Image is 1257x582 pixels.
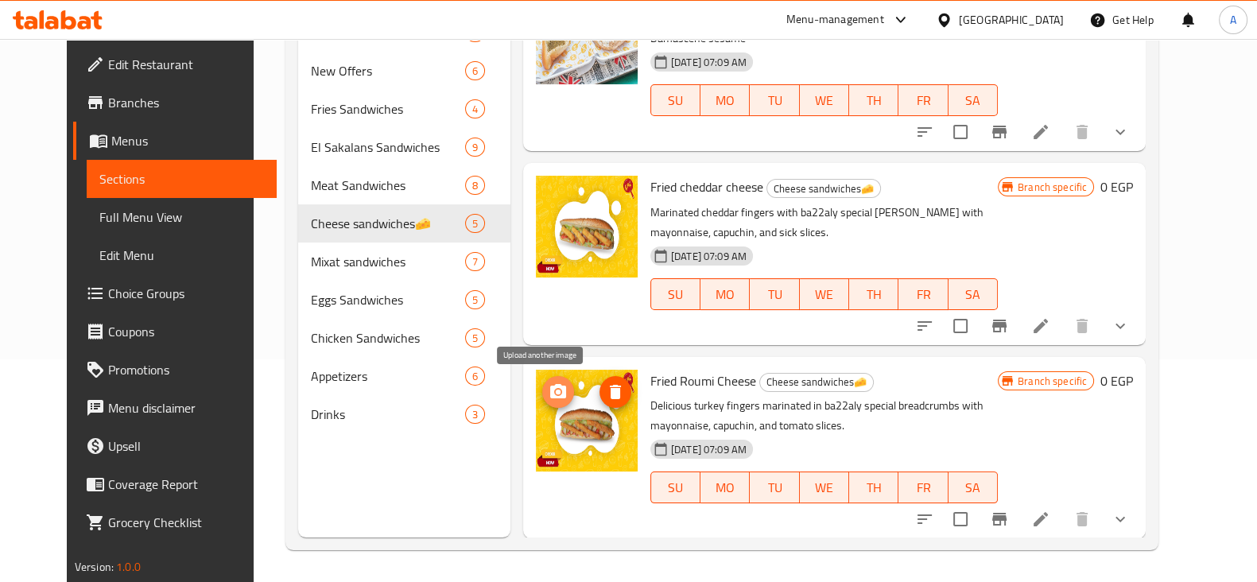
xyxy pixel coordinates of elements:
[650,84,700,116] button: SU
[466,331,484,346] span: 5
[700,471,750,503] button: MO
[73,83,277,122] a: Branches
[665,442,753,457] span: [DATE] 07:09 AM
[108,55,264,74] span: Edit Restaurant
[1011,374,1093,389] span: Branch specific
[108,398,264,417] span: Menu disclaimer
[1031,510,1050,529] a: Edit menu item
[298,204,510,242] div: Cheese sandwiches🧀5
[311,367,464,386] span: Appetizers
[108,93,264,112] span: Branches
[599,376,631,408] button: delete image
[465,252,485,271] div: items
[298,128,510,166] div: El Sakalans Sandwiches9
[1063,307,1101,345] button: delete
[1111,316,1130,336] svg: Show Choices
[906,307,944,345] button: sort-choices
[767,180,880,198] span: Cheese sandwiches🧀
[806,89,843,112] span: WE
[311,138,464,157] span: El Sakalans Sandwiches
[955,476,991,499] span: SA
[108,436,264,456] span: Upsell
[955,283,991,306] span: SA
[905,89,941,112] span: FR
[949,278,998,310] button: SA
[855,89,892,112] span: TH
[466,64,484,79] span: 6
[1111,122,1130,142] svg: Show Choices
[1230,11,1236,29] span: A
[1063,113,1101,151] button: delete
[465,290,485,309] div: items
[466,293,484,308] span: 5
[116,557,141,577] span: 1.0.0
[311,290,464,309] span: Eggs Sandwiches
[1111,510,1130,529] svg: Show Choices
[665,249,753,264] span: [DATE] 07:09 AM
[955,89,991,112] span: SA
[760,373,873,391] span: Cheese sandwiches🧀
[466,407,484,422] span: 3
[298,395,510,433] div: Drinks3
[650,396,998,436] p: Delicious turkey fingers marinated in ba22aly special breadcrumbs with mayonnaise, capuchin, and ...
[108,284,264,303] span: Choice Groups
[898,278,948,310] button: FR
[658,283,694,306] span: SU
[906,113,944,151] button: sort-choices
[99,246,264,265] span: Edit Menu
[658,89,694,112] span: SU
[1031,316,1050,336] a: Edit menu item
[800,471,849,503] button: WE
[756,476,793,499] span: TU
[73,312,277,351] a: Coupons
[898,471,948,503] button: FR
[311,405,464,424] span: Drinks
[944,309,977,343] span: Select to update
[298,242,510,281] div: Mixat sandwiches7
[465,61,485,80] div: items
[87,236,277,274] a: Edit Menu
[73,274,277,312] a: Choice Groups
[465,99,485,118] div: items
[73,465,277,503] a: Coverage Report
[466,369,484,384] span: 6
[849,471,898,503] button: TH
[855,283,892,306] span: TH
[466,140,484,155] span: 9
[466,254,484,270] span: 7
[800,278,849,310] button: WE
[73,389,277,427] a: Menu disclaimer
[465,405,485,424] div: items
[311,214,464,233] span: Cheese sandwiches🧀
[806,283,843,306] span: WE
[650,203,998,242] p: Marinated cheddar fingers with ba22aly special [PERSON_NAME] with mayonnaise, capuchin, and sick ...
[466,216,484,231] span: 5
[111,131,264,150] span: Menus
[298,357,510,395] div: Appetizers6
[99,169,264,188] span: Sections
[465,176,485,195] div: items
[542,376,574,408] button: upload picture
[658,476,694,499] span: SU
[650,471,700,503] button: SU
[756,89,793,112] span: TU
[707,89,743,112] span: MO
[311,252,464,271] div: Mixat sandwiches
[108,322,264,341] span: Coupons
[298,319,510,357] div: Chicken Sandwiches5
[759,373,874,392] div: Cheese sandwiches🧀
[806,476,843,499] span: WE
[73,45,277,83] a: Edit Restaurant
[1063,500,1101,538] button: delete
[311,328,464,347] span: Chicken Sandwiches
[73,503,277,541] a: Grocery Checklist
[1101,500,1139,538] button: show more
[980,113,1018,151] button: Branch-specific-item
[465,367,485,386] div: items
[87,160,277,198] a: Sections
